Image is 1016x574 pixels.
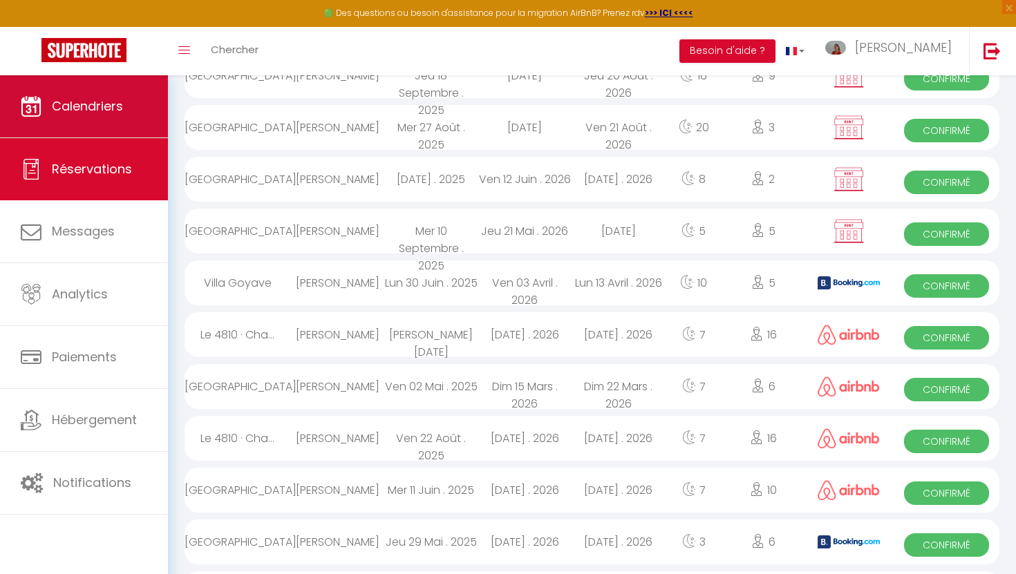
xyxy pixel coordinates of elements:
img: Super Booking [41,38,126,62]
a: >>> ICI <<<< [645,7,693,19]
img: ... [825,41,846,55]
span: Hébergement [52,411,137,428]
a: ... [PERSON_NAME] [815,27,969,75]
span: Calendriers [52,97,123,115]
span: Notifications [53,474,131,491]
span: Paiements [52,348,117,365]
span: [PERSON_NAME] [855,39,952,56]
span: Analytics [52,285,108,303]
img: logout [984,42,1001,59]
a: Chercher [200,27,269,75]
span: Chercher [211,42,258,57]
span: Messages [52,222,115,240]
span: Réservations [52,160,132,178]
button: Besoin d'aide ? [679,39,775,63]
